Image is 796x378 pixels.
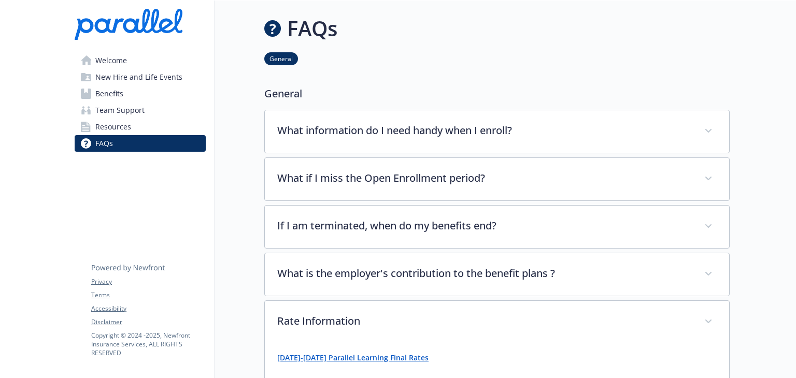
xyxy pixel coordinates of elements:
a: General [264,53,298,63]
span: Welcome [95,52,127,69]
p: What information do I need handy when I enroll? [277,123,692,138]
p: If I am terminated, when do my benefits end? [277,218,692,234]
a: Privacy [91,277,205,286]
div: What if I miss the Open Enrollment period? [265,158,729,200]
h1: FAQs [287,13,337,44]
p: Rate Information [277,313,692,329]
a: [DATE]-[DATE] Parallel Learning Final Rates [277,353,429,362]
div: Rate Information [265,301,729,343]
span: Team Support [95,102,145,119]
span: New Hire and Life Events [95,69,182,85]
a: New Hire and Life Events [75,69,206,85]
a: Resources [75,119,206,135]
span: FAQs [95,135,113,152]
a: Disclaimer [91,317,205,327]
div: If I am terminated, when do my benefits end? [265,206,729,248]
a: Welcome [75,52,206,69]
div: What information do I need handy when I enroll? [265,110,729,153]
span: Resources [95,119,131,135]
a: Benefits [75,85,206,102]
p: Copyright © 2024 - 2025 , Newfront Insurance Services, ALL RIGHTS RESERVED [91,331,205,357]
a: Team Support [75,102,206,119]
p: General [264,86,730,101]
a: FAQs [75,135,206,152]
a: Accessibility [91,304,205,313]
span: Benefits [95,85,123,102]
div: What is the employer's contribution to the benefit plans ? [265,253,729,296]
p: What if I miss the Open Enrollment period? [277,170,692,186]
a: Terms [91,290,205,300]
p: What is the employer's contribution to the benefit plans ? [277,266,692,281]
